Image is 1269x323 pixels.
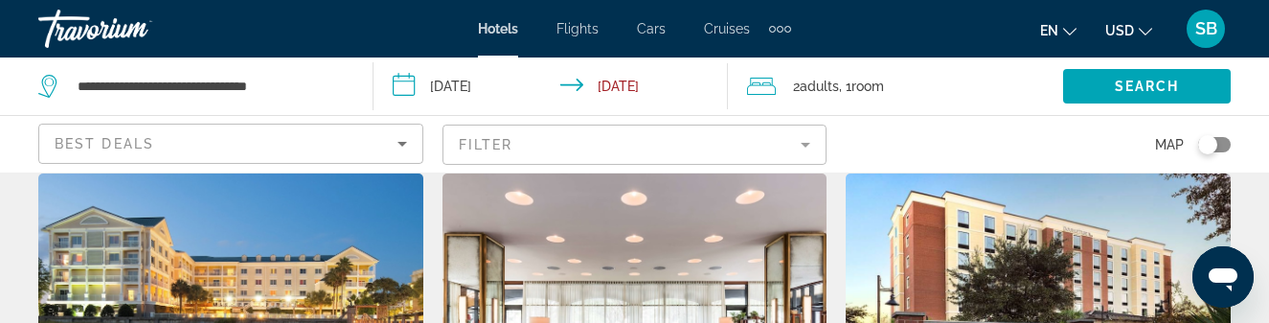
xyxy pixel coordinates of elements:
[793,73,839,100] span: 2
[728,58,1063,115] button: Travelers: 2 adults, 0 children
[1181,9,1231,49] button: User Menu
[704,21,750,36] a: Cruises
[374,58,728,115] button: Check-in date: Oct 12, 2025 Check-out date: Oct 16, 2025
[1063,69,1231,104] button: Search
[478,21,518,36] a: Hotels
[839,73,884,100] span: , 1
[1115,79,1180,94] span: Search
[1040,16,1076,44] button: Change language
[556,21,599,36] a: Flights
[637,21,666,36] a: Cars
[1155,131,1184,158] span: Map
[1105,23,1134,38] span: USD
[55,136,154,151] span: Best Deals
[1184,136,1231,153] button: Toggle map
[851,79,884,94] span: Room
[55,132,407,155] mat-select: Sort by
[1195,19,1217,38] span: SB
[769,13,791,44] button: Extra navigation items
[442,124,827,166] button: Filter
[38,4,230,54] a: Travorium
[800,79,839,94] span: Adults
[1105,16,1152,44] button: Change currency
[1192,246,1254,308] iframe: Button to launch messaging window
[1040,23,1058,38] span: en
